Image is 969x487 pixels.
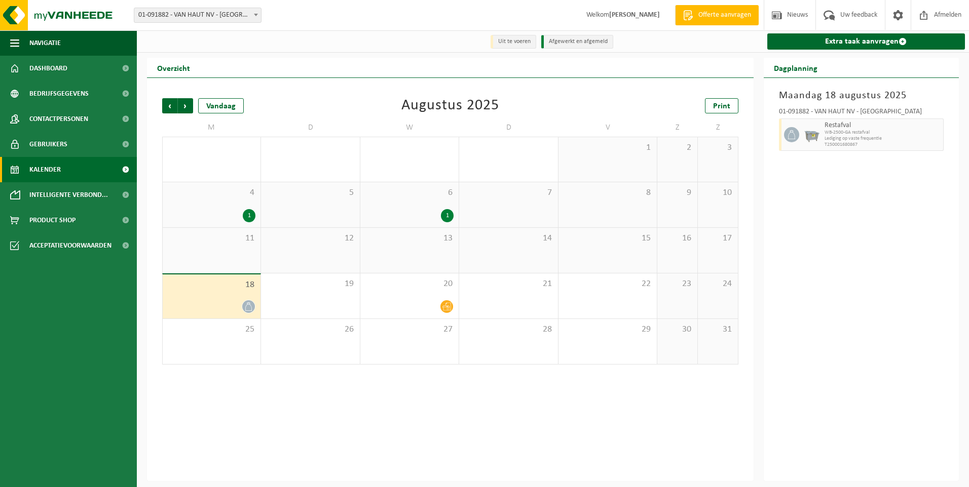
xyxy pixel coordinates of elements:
[147,58,200,77] h2: Overzicht
[804,127,819,142] img: WB-2500-GAL-GY-01
[29,157,61,182] span: Kalender
[657,118,698,137] td: Z
[261,118,360,137] td: D
[162,118,261,137] td: M
[675,5,759,25] a: Offerte aanvragen
[365,324,454,335] span: 27
[29,30,61,56] span: Navigatie
[441,209,454,222] div: 1
[266,278,354,290] span: 19
[662,278,692,290] span: 23
[29,208,76,233] span: Product Shop
[564,278,652,290] span: 22
[29,56,67,81] span: Dashboard
[365,278,454,290] span: 20
[825,136,941,142] span: Lediging op vaste frequentie
[29,182,108,208] span: Intelligente verbond...
[705,98,738,113] a: Print
[662,233,692,244] span: 16
[464,233,552,244] span: 14
[266,324,354,335] span: 26
[662,324,692,335] span: 30
[178,98,193,113] span: Volgende
[825,142,941,148] span: T250001680867
[764,58,828,77] h2: Dagplanning
[243,209,255,222] div: 1
[29,132,67,157] span: Gebruikers
[401,98,499,113] div: Augustus 2025
[564,233,652,244] span: 15
[703,233,733,244] span: 17
[198,98,244,113] div: Vandaag
[162,98,177,113] span: Vorige
[266,233,354,244] span: 12
[662,142,692,153] span: 2
[365,187,454,198] span: 6
[464,187,552,198] span: 7
[168,233,255,244] span: 11
[767,33,965,50] a: Extra taak aanvragen
[609,11,660,19] strong: [PERSON_NAME]
[464,278,552,290] span: 21
[266,187,354,198] span: 5
[541,35,613,49] li: Afgewerkt en afgemeld
[779,88,944,103] h3: Maandag 18 augustus 2025
[134,8,261,22] span: 01-091882 - VAN HAUT NV - KRUIBEKE
[825,121,941,130] span: Restafval
[491,35,536,49] li: Uit te voeren
[29,233,111,258] span: Acceptatievoorwaarden
[134,8,262,23] span: 01-091882 - VAN HAUT NV - KRUIBEKE
[696,10,754,20] span: Offerte aanvragen
[703,142,733,153] span: 3
[698,118,738,137] td: Z
[564,187,652,198] span: 8
[29,81,89,106] span: Bedrijfsgegevens
[779,108,944,118] div: 01-091882 - VAN HAUT NV - [GEOGRAPHIC_DATA]
[713,102,730,110] span: Print
[459,118,558,137] td: D
[365,233,454,244] span: 13
[564,142,652,153] span: 1
[703,278,733,290] span: 24
[168,187,255,198] span: 4
[29,106,88,132] span: Contactpersonen
[558,118,657,137] td: V
[564,324,652,335] span: 29
[703,324,733,335] span: 31
[464,324,552,335] span: 28
[360,118,459,137] td: W
[168,324,255,335] span: 25
[168,279,255,291] span: 18
[703,187,733,198] span: 10
[662,187,692,198] span: 9
[825,130,941,136] span: WB-2500-GA restafval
